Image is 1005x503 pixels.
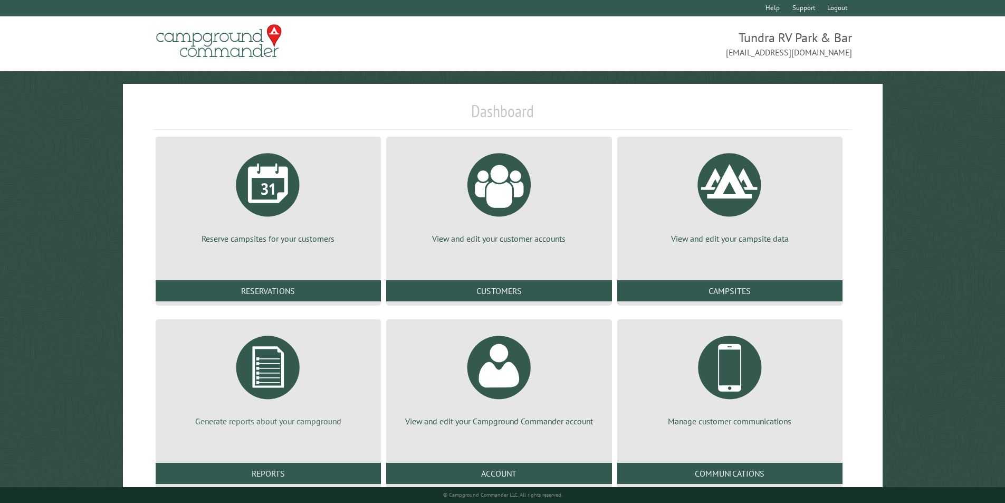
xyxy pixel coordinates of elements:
a: Account [386,463,611,484]
a: Communications [617,463,843,484]
a: View and edit your customer accounts [399,145,599,244]
p: Generate reports about your campground [168,415,368,427]
a: Reservations [156,280,381,301]
span: Tundra RV Park & Bar [EMAIL_ADDRESS][DOMAIN_NAME] [503,29,853,59]
a: Reserve campsites for your customers [168,145,368,244]
small: © Campground Commander LLC. All rights reserved. [443,491,562,498]
a: View and edit your Campground Commander account [399,328,599,427]
p: Manage customer communications [630,415,830,427]
a: Reports [156,463,381,484]
a: Manage customer communications [630,328,830,427]
p: View and edit your customer accounts [399,233,599,244]
p: View and edit your Campground Commander account [399,415,599,427]
p: View and edit your campsite data [630,233,830,244]
a: Generate reports about your campground [168,328,368,427]
a: Customers [386,280,611,301]
h1: Dashboard [153,101,853,130]
img: Campground Commander [153,21,285,62]
p: Reserve campsites for your customers [168,233,368,244]
a: View and edit your campsite data [630,145,830,244]
a: Campsites [617,280,843,301]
